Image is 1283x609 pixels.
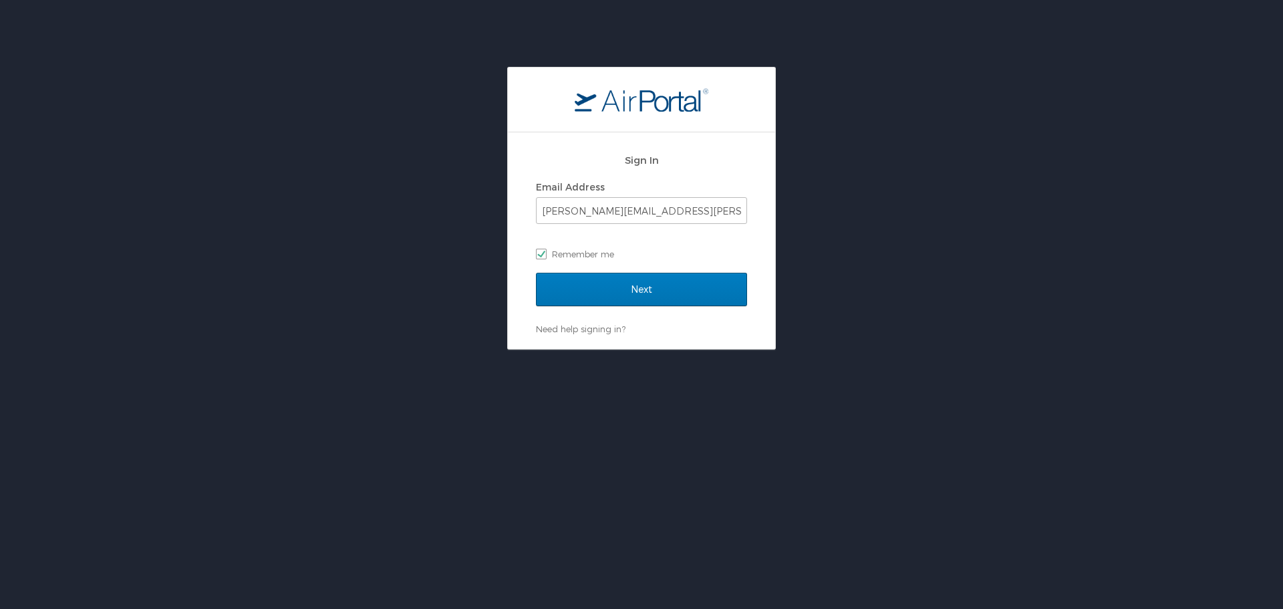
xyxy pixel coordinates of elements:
img: logo [575,88,708,112]
a: Need help signing in? [536,324,625,334]
label: Email Address [536,181,605,193]
input: Next [536,273,747,306]
label: Remember me [536,244,747,264]
h2: Sign In [536,152,747,168]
